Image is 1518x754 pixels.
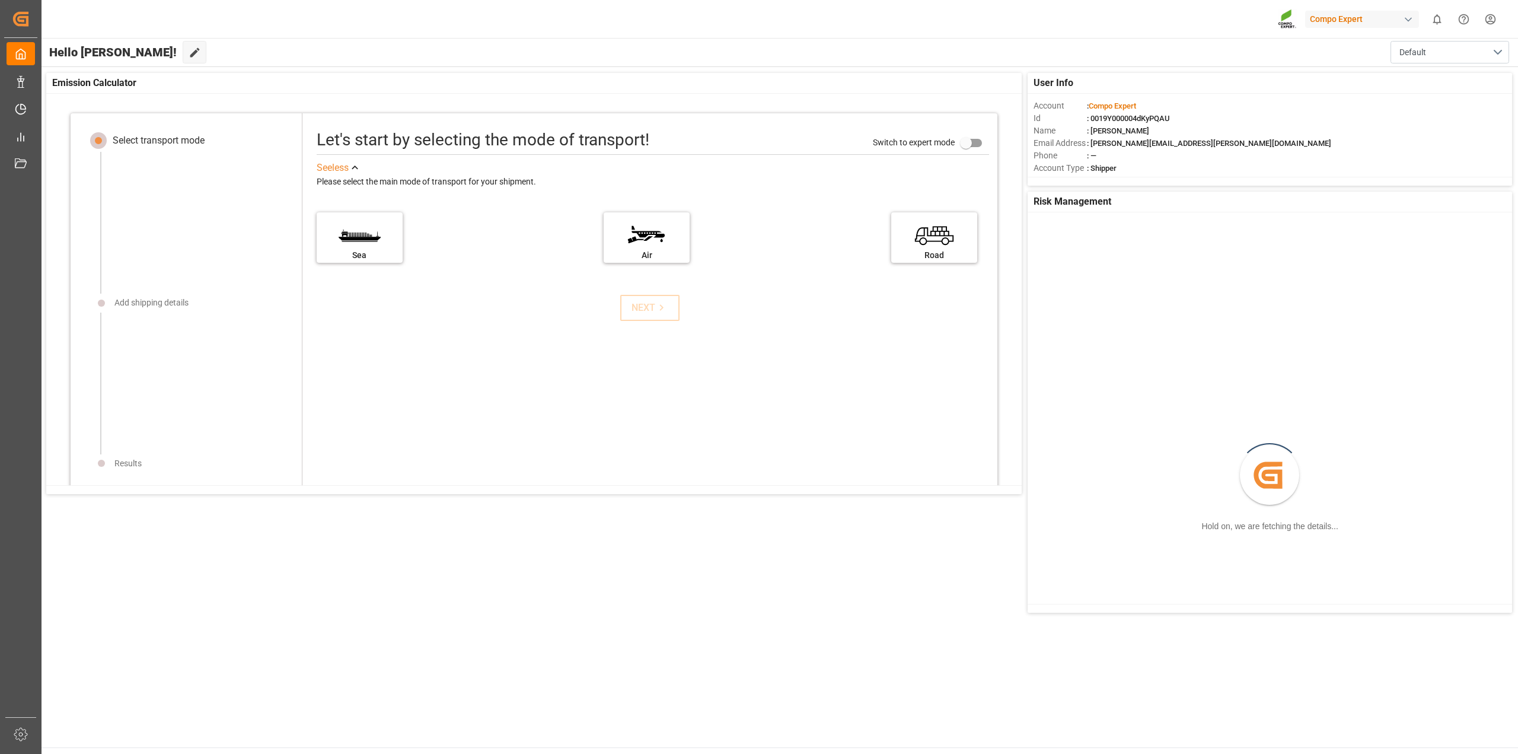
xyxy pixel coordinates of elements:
div: NEXT [632,301,668,315]
span: Switch to expert mode [873,138,955,147]
div: Let's start by selecting the mode of transport! [317,128,649,152]
div: Road [897,249,971,262]
span: : [PERSON_NAME][EMAIL_ADDRESS][PERSON_NAME][DOMAIN_NAME] [1087,139,1331,148]
div: Hold on, we are fetching the details... [1201,520,1338,533]
span: Name [1034,125,1087,137]
div: Air [610,249,684,262]
div: See less [317,161,349,175]
span: Account Type [1034,162,1087,174]
span: : — [1087,151,1096,160]
span: Risk Management [1034,195,1111,209]
span: : 0019Y000004dKyPQAU [1087,114,1170,123]
span: Email Address [1034,137,1087,149]
span: : Shipper [1087,164,1117,173]
div: Add shipping details [114,297,189,309]
span: User Info [1034,76,1073,90]
div: Please select the main mode of transport for your shipment. [317,175,989,189]
button: open menu [1391,41,1509,63]
span: Id [1034,112,1087,125]
img: Screenshot%202023-09-29%20at%2010.02.21.png_1712312052.png [1278,9,1297,30]
span: Hello [PERSON_NAME]! [49,41,177,63]
span: : [1087,101,1136,110]
button: NEXT [620,295,680,321]
span: Default [1399,46,1426,59]
span: Account [1034,100,1087,112]
div: Select transport mode [113,133,205,148]
button: Help Center [1450,6,1477,33]
span: Phone [1034,149,1087,162]
button: show 0 new notifications [1424,6,1450,33]
span: Emission Calculator [52,76,136,90]
span: : [PERSON_NAME] [1087,126,1149,135]
div: Sea [323,249,397,262]
button: Compo Expert [1305,8,1424,30]
div: Compo Expert [1305,11,1419,28]
span: Compo Expert [1089,101,1136,110]
div: Results [114,457,142,470]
